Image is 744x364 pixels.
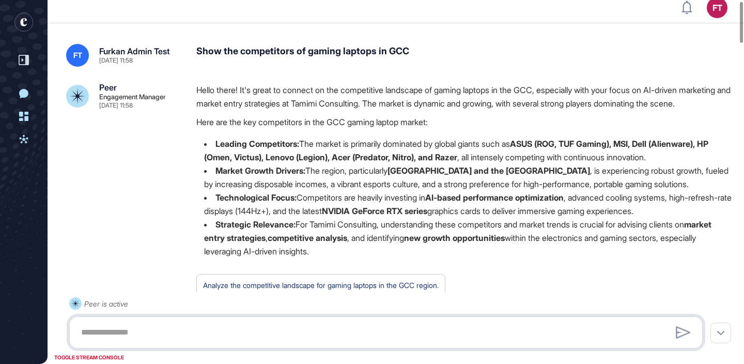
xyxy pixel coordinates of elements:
strong: Strategic Relevance: [215,219,296,230]
li: For Tamimi Consulting, understanding these competitors and market trends is crucial for advising ... [196,218,734,258]
strong: AI-based performance optimization [425,192,564,203]
strong: NVIDIA GeForce RTX series [322,206,427,216]
div: TOGGLE STREAM CONSOLE [52,351,127,364]
div: Engagement Manager [99,94,166,100]
strong: new growth opportunities [404,233,505,243]
div: Show the competitors of gaming laptops in GCC [196,44,734,67]
div: [DATE] 11:58 [99,57,133,64]
strong: competitive analysis [268,233,347,243]
p: Here are the key competitors in the GCC gaming laptop market: [196,115,734,129]
div: [DATE] 11:58 [99,102,133,109]
strong: Technological Focus: [215,192,297,203]
div: Analyze the competitive landscape for gaming laptops in the GCC region. [203,279,439,292]
div: Peer [99,83,117,92]
li: The market is primarily dominated by global giants such as , all intensely competing with continu... [196,137,734,164]
li: Competitors are heavily investing in , advanced cooling systems, high-refresh-rate displays (144H... [196,191,734,218]
div: Furkan Admin Test [99,47,170,55]
strong: [GEOGRAPHIC_DATA] and the [GEOGRAPHIC_DATA] [388,165,590,176]
div: Peer is active [84,297,128,310]
span: FT [73,51,82,59]
div: entrapeer-logo [14,13,33,32]
strong: Leading Competitors: [215,139,299,149]
strong: Market Growth Drivers: [215,165,305,176]
p: Hello there! It's great to connect on the competitive landscape of gaming laptops in the GCC, esp... [196,83,734,110]
li: The region, particularly , is experiencing robust growth, fueled by increasing disposable incomes... [196,164,734,191]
